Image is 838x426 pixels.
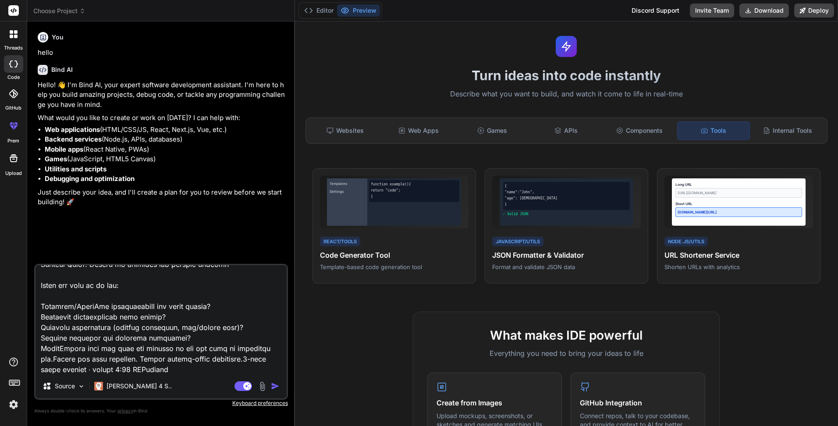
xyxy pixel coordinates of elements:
li: (HTML/CSS/JS, React, Next.js, Vue, etc.) [45,125,286,135]
div: [URL][DOMAIN_NAME] [675,188,802,198]
div: Node.js/Utils [664,237,708,247]
strong: Games [45,155,67,163]
p: [PERSON_NAME] 4 S.. [107,382,172,390]
strong: Web applications [45,125,100,134]
h4: Create from Images [437,398,553,408]
div: Long URL [675,182,802,187]
p: Source [55,382,75,390]
strong: Debugging and optimization [45,174,135,183]
h4: Code Generator Tool [320,250,469,260]
div: Websites [309,121,381,140]
div: ✓ Valid JSON [503,212,630,217]
label: prem [7,137,19,145]
h4: GitHub Integration [580,398,696,408]
div: Settings [329,188,366,195]
div: { [505,184,628,189]
button: Deploy [794,4,834,18]
div: Tools [677,121,750,140]
div: Short URL [675,201,802,206]
div: [DOMAIN_NAME][URL] [675,207,802,217]
div: Web Apps [383,121,455,140]
div: } [371,194,458,199]
div: Components [604,121,675,140]
p: Everything you need to bring your ideas to life [427,348,705,359]
span: privacy [117,408,133,413]
img: Pick Models [78,383,85,390]
div: Templates [329,180,366,187]
h4: URL Shortener Service [664,250,813,260]
div: APIs [530,121,602,140]
button: Preview [337,4,380,17]
h4: JSON Formatter & Validator [492,250,641,260]
p: Always double-check its answers. Your in Bind [34,407,288,415]
p: Describe what you want to build, and watch it come to life in real-time [300,89,833,100]
span: Choose Project [33,7,85,15]
li: (JavaScript, HTML5 Canvas) [45,154,286,164]
div: "name":"John", [505,190,628,195]
p: What would you like to create or work on [DATE]? I can help with: [38,113,286,123]
label: code [7,74,20,81]
p: Format and validate JSON data [492,263,641,271]
p: hello [38,48,286,58]
p: Keyboard preferences [34,400,288,407]
label: GitHub [5,104,21,112]
h6: You [52,33,64,42]
img: settings [6,397,21,412]
div: Games [456,121,528,140]
div: React/Tools [320,237,360,247]
div: function example() { [371,182,458,187]
div: Internal Tools [752,121,824,140]
label: Upload [5,170,22,177]
h2: What makes IDE powerful [427,326,705,344]
button: Invite Team [690,4,734,18]
p: Shorten URLs with analytics [664,263,813,271]
h6: Bind AI [51,65,73,74]
div: return "code"; [371,188,458,193]
strong: Backend services [45,135,102,143]
img: icon [271,382,280,390]
h1: Turn ideas into code instantly [300,67,833,83]
p: Template-based code generation tool [320,263,469,271]
label: threads [4,44,23,52]
li: (Node.js, APIs, databases) [45,135,286,145]
strong: Mobile apps [45,145,83,153]
div: } [505,202,628,207]
strong: Utilities and scripts [45,165,107,173]
p: Hello! 👋 I'm Bind AI, your expert software development assistant. I'm here to help you build amaz... [38,80,286,110]
button: Editor [301,4,337,17]
textarea: loremips dolorsi ametconsec adi elit-sedd Eiusmo temporinci. Utla'e dolo'm ali: 🎯 Enimadmi Veniam... [36,265,287,374]
div: "age": [DEMOGRAPHIC_DATA] [505,196,628,201]
img: Claude 4 Sonnet [94,382,103,390]
p: Just describe your idea, and I'll create a plan for you to review before we start building! 🚀 [38,188,286,207]
li: (React Native, PWAs) [45,145,286,155]
div: Discord Support [626,4,685,18]
img: attachment [257,381,267,391]
button: Download [739,4,789,18]
div: JavaScript/Utils [492,237,543,247]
